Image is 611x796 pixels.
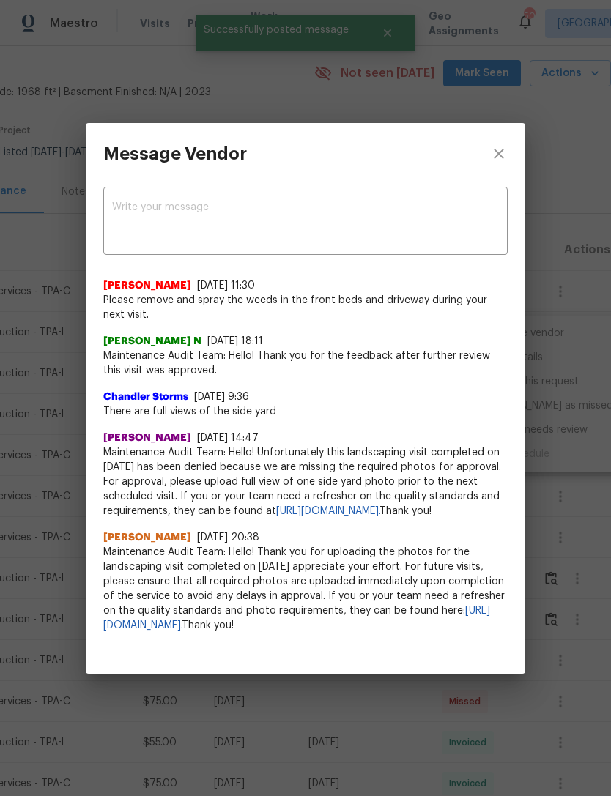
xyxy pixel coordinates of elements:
span: [DATE] 11:30 [197,280,255,291]
span: Maintenance Audit Team: Hello! Unfortunately this landscaping visit completed on [DATE] has been ... [103,445,508,518]
h3: Message Vendor [103,144,247,164]
button: close [473,123,525,185]
span: [PERSON_NAME] [103,530,191,545]
span: Chandler Storms [103,390,188,404]
span: Please remove and spray the weeds in the front beds and driveway during your next visit. [103,293,508,322]
a: [URL][DOMAIN_NAME]. [276,506,379,516]
span: [PERSON_NAME] N [103,334,201,349]
span: Maintenance Audit Team: Hello! Thank you for uploading the photos for the landscaping visit compl... [103,545,508,633]
span: [DATE] 20:38 [197,532,259,543]
span: [PERSON_NAME] [103,431,191,445]
span: [DATE] 18:11 [207,336,263,346]
span: [DATE] 14:47 [197,433,259,443]
span: [PERSON_NAME] [103,278,191,293]
span: Maintenance Audit Team: Hello! Thank you for the feedback after further review this visit was app... [103,349,508,378]
span: There are full views of the side yard [103,404,508,419]
a: [URL][DOMAIN_NAME]. [103,606,490,631]
span: [DATE] 9:36 [194,392,249,402]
